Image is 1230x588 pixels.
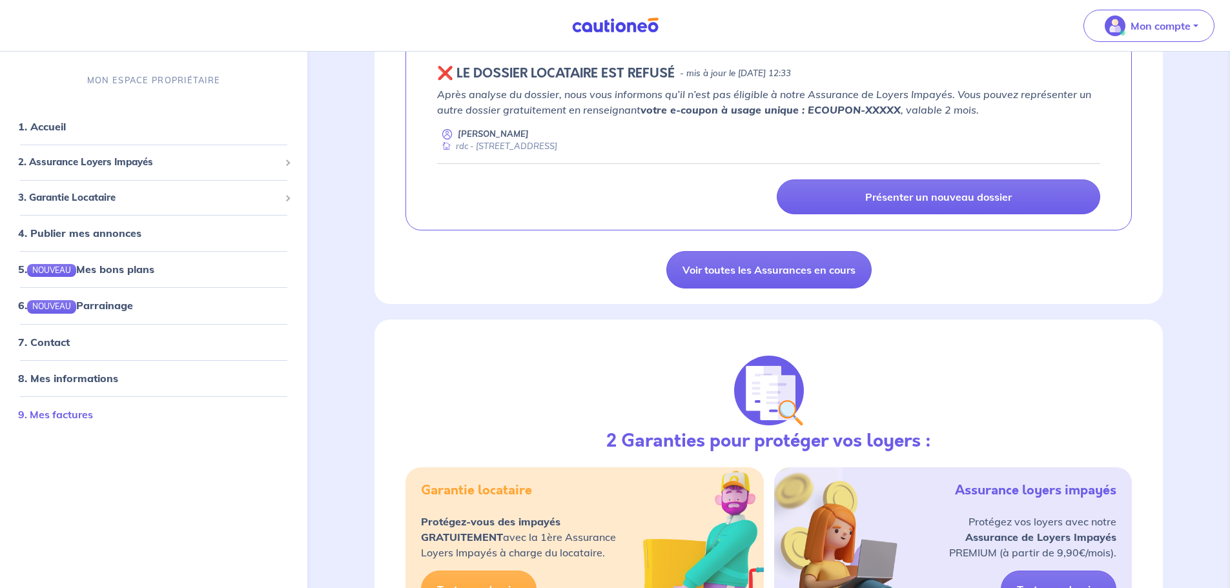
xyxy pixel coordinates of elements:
div: 1. Accueil [5,114,302,139]
a: 1. Accueil [18,120,66,133]
div: 3. Garantie Locataire [5,185,302,210]
img: Cautioneo [567,17,664,34]
div: 8. Mes informations [5,365,302,391]
div: 9. Mes factures [5,401,302,427]
p: MON ESPACE PROPRIÉTAIRE [87,74,220,86]
a: 6.NOUVEAUParrainage [18,299,133,312]
div: 5.NOUVEAUMes bons plans [5,256,302,282]
a: Voir toutes les Assurances en cours [666,251,872,289]
span: 2. Assurance Loyers Impayés [18,155,280,170]
a: 9. Mes factures [18,408,93,421]
a: Présenter un nouveau dossier [777,179,1100,214]
strong: Assurance de Loyers Impayés [965,531,1116,543]
span: 3. Garantie Locataire [18,190,280,205]
p: - mis à jour le [DATE] 12:33 [680,67,791,80]
img: justif-loupe [734,356,804,425]
a: 8. Mes informations [18,372,118,385]
p: Présenter un nouveau dossier [865,190,1012,203]
h5: Garantie locataire [421,483,532,498]
p: Mon compte [1131,18,1191,34]
div: 6.NOUVEAUParrainage [5,292,302,318]
h5: Assurance loyers impayés [955,483,1116,498]
p: [PERSON_NAME] [458,128,529,140]
strong: votre e-coupon à usage unique : ECOUPON-XXXXX [641,103,901,116]
button: illu_account_valid_menu.svgMon compte [1083,10,1215,42]
p: Après analyse du dossier, nous vous informons qu’il n’est pas éligible à notre Assurance de Loyer... [437,86,1100,117]
a: 7. Contact [18,336,70,349]
div: state: REJECTED, Context: NEW,MAYBE-CERTIFICATE,ALONE,LESSOR-DOCUMENTS [437,66,1100,81]
h5: ❌️️ LE DOSSIER LOCATAIRE EST REFUSÉ [437,66,675,81]
p: Protégez vos loyers avec notre PREMIUM (à partir de 9,90€/mois). [949,514,1116,560]
a: 4. Publier mes annonces [18,227,141,239]
div: 4. Publier mes annonces [5,220,302,246]
p: avec la 1ère Assurance Loyers Impayés à charge du locataire. [421,514,616,560]
img: illu_account_valid_menu.svg [1105,15,1125,36]
a: 5.NOUVEAUMes bons plans [18,263,154,276]
div: 7. Contact [5,329,302,355]
h3: 2 Garanties pour protéger vos loyers : [606,431,931,452]
strong: Protégez-vous des impayés GRATUITEMENT [421,515,560,543]
div: rdc - [STREET_ADDRESS] [437,140,557,152]
div: 2. Assurance Loyers Impayés [5,150,302,175]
